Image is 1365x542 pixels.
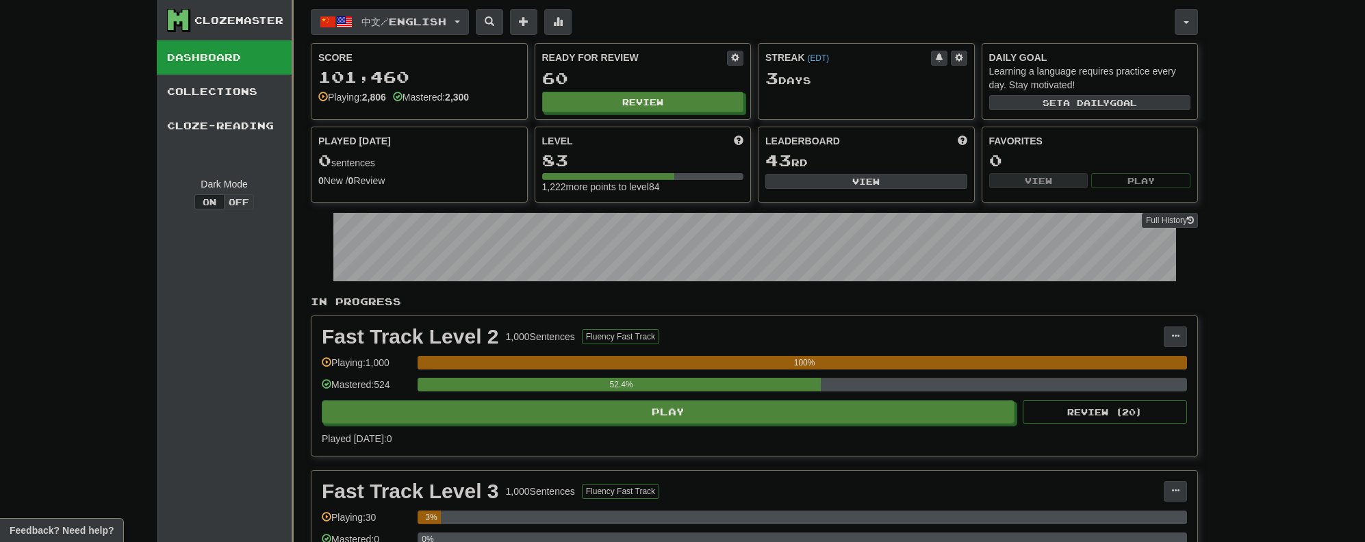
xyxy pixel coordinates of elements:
[224,194,254,209] button: Off
[765,134,840,148] span: Leaderboard
[542,134,573,148] span: Level
[765,174,967,189] button: View
[194,194,225,209] button: On
[322,511,411,533] div: Playing: 30
[765,151,791,170] span: 43
[322,481,499,502] div: Fast Track Level 3
[318,151,331,170] span: 0
[506,485,575,498] div: 1,000 Sentences
[989,152,1191,169] div: 0
[445,92,469,103] strong: 2,300
[989,64,1191,92] div: Learning a language requires practice every day. Stay motivated!
[542,152,744,169] div: 83
[157,75,292,109] a: Collections
[542,70,744,87] div: 60
[318,68,520,86] div: 101,460
[322,326,499,347] div: Fast Track Level 2
[318,152,520,170] div: sentences
[989,173,1088,188] button: View
[311,295,1198,309] p: In Progress
[765,51,931,64] div: Streak
[765,152,967,170] div: rd
[318,175,324,186] strong: 0
[10,524,114,537] span: Open feedback widget
[1142,213,1198,228] a: Full History
[322,356,411,378] div: Playing: 1,000
[422,378,821,391] div: 52.4%
[476,9,503,35] button: Search sentences
[422,511,440,524] div: 3%
[1023,400,1187,424] button: Review (20)
[1063,98,1110,107] span: a daily
[157,40,292,75] a: Dashboard
[807,53,829,63] a: (EDT)
[157,109,292,143] a: Cloze-Reading
[989,134,1191,148] div: Favorites
[318,51,520,64] div: Score
[544,9,572,35] button: More stats
[422,356,1187,370] div: 100%
[311,9,469,35] button: 中文/English
[542,180,744,194] div: 1,222 more points to level 84
[318,134,391,148] span: Played [DATE]
[194,14,283,27] div: Clozemaster
[361,16,446,27] span: 中文 / English
[348,175,354,186] strong: 0
[765,68,778,88] span: 3
[542,92,744,112] button: Review
[958,134,967,148] span: This week in points, UTC
[542,51,728,64] div: Ready for Review
[510,9,537,35] button: Add sentence to collection
[506,330,575,344] div: 1,000 Sentences
[765,70,967,88] div: Day s
[989,95,1191,110] button: Seta dailygoal
[167,177,281,191] div: Dark Mode
[1091,173,1190,188] button: Play
[362,92,386,103] strong: 2,806
[322,400,1015,424] button: Play
[318,174,520,188] div: New / Review
[582,484,659,499] button: Fluency Fast Track
[322,378,411,400] div: Mastered: 524
[322,433,392,444] span: Played [DATE]: 0
[582,329,659,344] button: Fluency Fast Track
[989,51,1191,64] div: Daily Goal
[734,134,743,148] span: Score more points to level up
[393,90,469,104] div: Mastered:
[318,90,386,104] div: Playing:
